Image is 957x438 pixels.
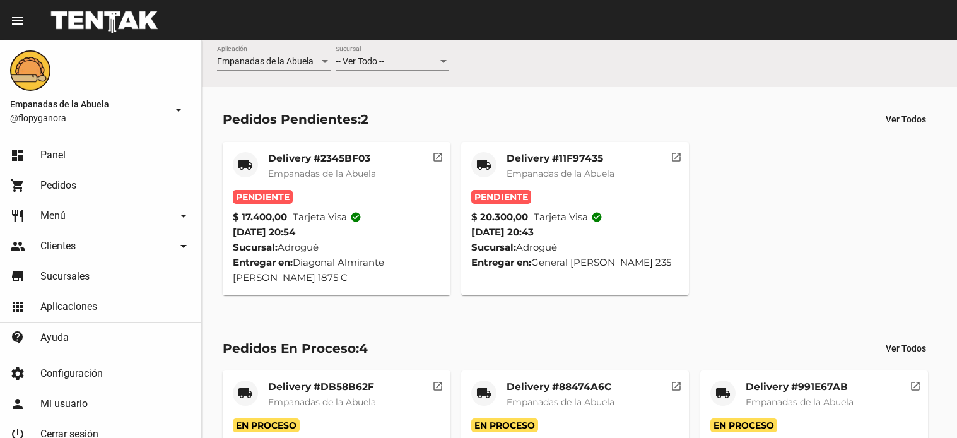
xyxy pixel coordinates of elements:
[10,148,25,163] mat-icon: dashboard
[359,341,368,356] span: 4
[886,343,926,353] span: Ver Todos
[507,396,614,408] span: Empanadas de la Abuela
[476,386,491,401] mat-icon: local_shipping
[746,381,854,393] mat-card-title: Delivery #991E67AB
[40,331,69,344] span: Ayuda
[40,210,66,222] span: Menú
[217,56,314,66] span: Empanadas de la Abuela
[268,396,376,408] span: Empanadas de la Abuela
[715,386,731,401] mat-icon: local_shipping
[233,418,300,432] span: En Proceso
[361,112,368,127] span: 2
[233,255,440,285] div: Diagonal Almirante [PERSON_NAME] 1875 C
[238,386,253,401] mat-icon: local_shipping
[10,97,166,112] span: Empanadas de la Abuela
[40,367,103,380] span: Configuración
[350,211,361,223] mat-icon: check_circle
[40,398,88,410] span: Mi usuario
[40,240,76,252] span: Clientes
[471,210,528,225] strong: $ 20.300,00
[268,152,376,165] mat-card-title: Delivery #2345BF03
[10,112,166,124] span: @flopyganora
[10,366,25,381] mat-icon: settings
[471,240,679,255] div: Adrogué
[507,152,614,165] mat-card-title: Delivery #11F97435
[10,13,25,28] mat-icon: menu
[507,168,614,179] span: Empanadas de la Abuela
[176,208,191,223] mat-icon: arrow_drop_down
[10,269,25,284] mat-icon: store
[233,226,295,238] span: [DATE] 20:54
[293,210,361,225] span: Tarjeta visa
[471,241,516,253] strong: Sucursal:
[268,168,376,179] span: Empanadas de la Abuela
[10,50,50,91] img: f0136945-ed32-4f7c-91e3-a375bc4bb2c5.png
[476,157,491,172] mat-icon: local_shipping
[233,190,293,204] span: Pendiente
[471,190,531,204] span: Pendiente
[176,239,191,254] mat-icon: arrow_drop_down
[40,179,76,192] span: Pedidos
[876,108,936,131] button: Ver Todos
[10,299,25,314] mat-icon: apps
[904,388,944,425] iframe: chat widget
[233,210,287,225] strong: $ 17.400,00
[336,56,384,66] span: -- Ver Todo --
[591,211,602,223] mat-icon: check_circle
[268,381,376,393] mat-card-title: Delivery #DB58B62F
[471,255,679,270] div: General [PERSON_NAME] 235
[40,270,90,283] span: Sucursales
[238,157,253,172] mat-icon: local_shipping
[534,210,602,225] span: Tarjeta visa
[10,239,25,254] mat-icon: people
[233,241,278,253] strong: Sucursal:
[10,330,25,345] mat-icon: contact_support
[471,418,538,432] span: En Proceso
[671,150,682,161] mat-icon: open_in_new
[710,418,777,432] span: En Proceso
[910,379,921,390] mat-icon: open_in_new
[10,396,25,411] mat-icon: person
[432,150,443,161] mat-icon: open_in_new
[40,149,66,162] span: Panel
[233,240,440,255] div: Adrogué
[507,381,614,393] mat-card-title: Delivery #88474A6C
[223,109,368,129] div: Pedidos Pendientes:
[233,256,293,268] strong: Entregar en:
[10,178,25,193] mat-icon: shopping_cart
[40,300,97,313] span: Aplicaciones
[471,226,534,238] span: [DATE] 20:43
[746,396,854,408] span: Empanadas de la Abuela
[471,256,531,268] strong: Entregar en:
[876,337,936,360] button: Ver Todos
[432,379,443,390] mat-icon: open_in_new
[223,338,368,358] div: Pedidos En Proceso:
[10,208,25,223] mat-icon: restaurant
[171,102,186,117] mat-icon: arrow_drop_down
[671,379,682,390] mat-icon: open_in_new
[886,114,926,124] span: Ver Todos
